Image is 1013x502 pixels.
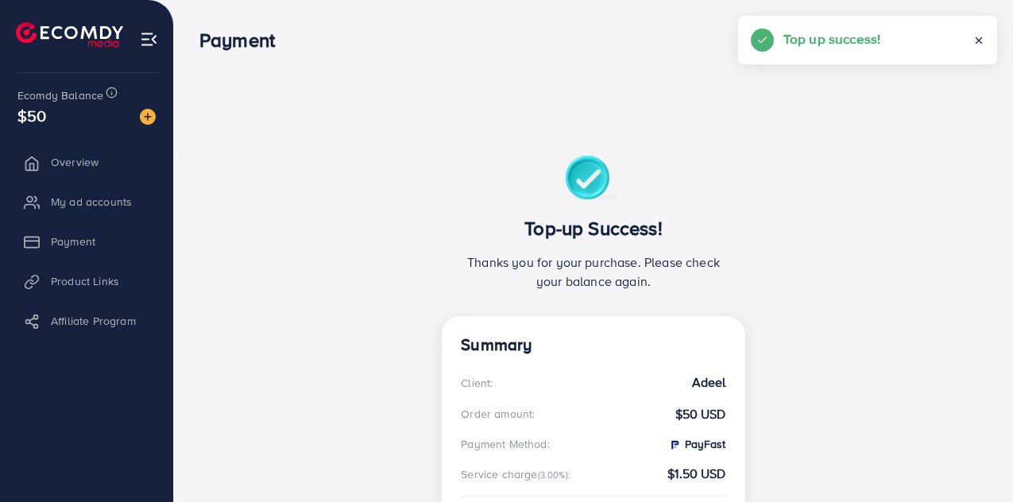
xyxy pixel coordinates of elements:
h5: Top up success! [783,29,880,49]
div: Payment Method: [461,436,549,452]
strong: Adeel [692,373,726,392]
img: menu [140,30,158,48]
span: Ecomdy Balance [17,87,103,103]
img: success [565,156,621,204]
img: PayFast [668,438,681,451]
div: Service charge [461,466,575,482]
img: image [140,109,156,125]
small: (3.00%): [538,469,570,481]
div: Order amount: [461,406,535,422]
img: logo [16,22,123,47]
span: $50 [17,104,46,127]
h3: Payment [199,29,288,52]
strong: $50 USD [675,405,726,423]
p: Thanks you for your purchase. Please check your balance again. [461,253,725,291]
h4: Summary [461,335,725,355]
h3: Top-up Success! [461,217,725,240]
div: Client: [461,375,493,391]
strong: $1.50 USD [667,465,725,483]
strong: PayFast [668,436,726,452]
